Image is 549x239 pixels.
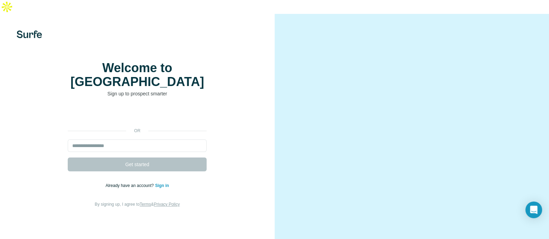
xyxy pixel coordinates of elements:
[64,108,210,123] iframe: Sign in with Google Button
[140,202,151,207] a: Terms
[126,128,148,134] p: or
[154,202,180,207] a: Privacy Policy
[525,202,542,218] div: Open Intercom Messenger
[68,90,207,97] p: Sign up to prospect smarter
[95,202,180,207] span: By signing up, I agree to &
[17,31,42,38] img: Surfe's logo
[106,183,155,188] span: Already have an account?
[68,61,207,89] h1: Welcome to [GEOGRAPHIC_DATA]
[155,183,169,188] a: Sign in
